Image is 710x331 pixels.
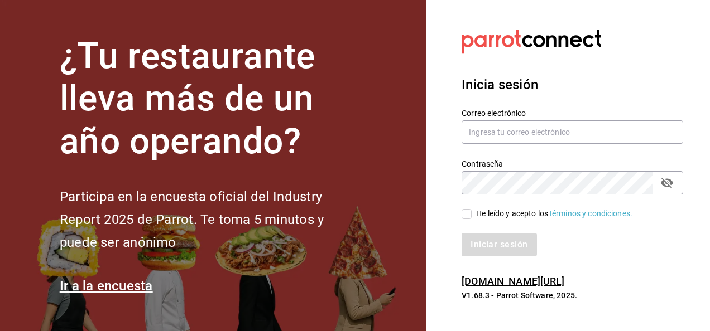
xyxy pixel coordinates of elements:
[462,120,683,144] input: Ingresa tu correo electrónico
[60,35,361,163] h1: ¿Tu restaurante lleva más de un año operando?
[462,75,683,95] h3: Inicia sesión
[476,208,632,220] div: He leído y acepto los
[462,159,683,167] label: Contraseña
[60,186,361,254] h2: Participa en la encuesta oficial del Industry Report 2025 de Parrot. Te toma 5 minutos y puede se...
[462,275,564,287] a: [DOMAIN_NAME][URL]
[60,278,153,294] a: Ir a la encuesta
[462,290,683,301] p: V1.68.3 - Parrot Software, 2025.
[548,209,632,218] a: Términos y condiciones.
[462,109,683,116] label: Correo electrónico
[658,173,677,192] button: passwordField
